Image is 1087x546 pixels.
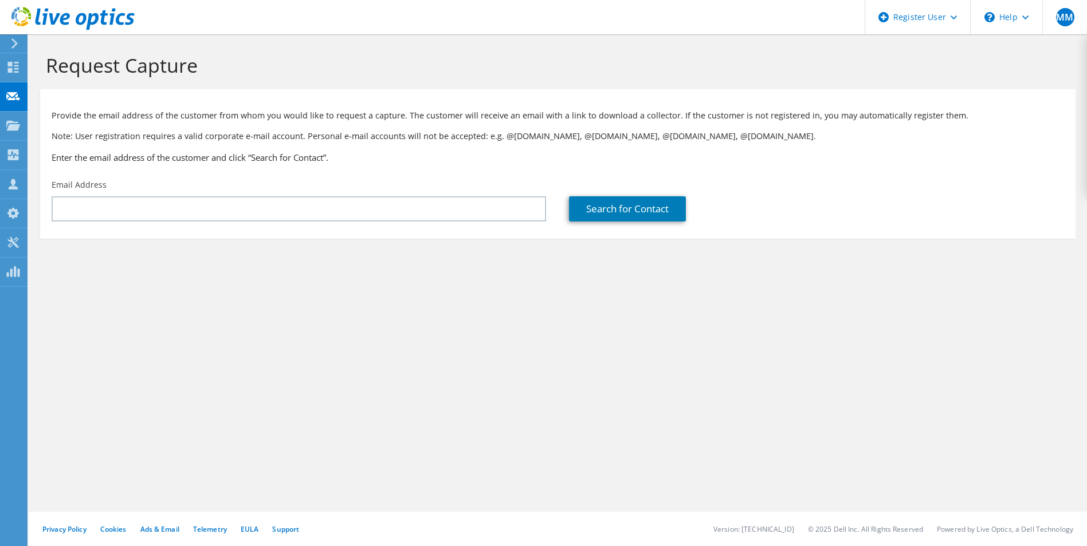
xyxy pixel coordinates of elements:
[193,524,227,534] a: Telemetry
[42,524,87,534] a: Privacy Policy
[569,196,686,221] a: Search for Contact
[52,151,1064,164] h3: Enter the email address of the customer and click “Search for Contact”.
[984,12,995,22] svg: \n
[1056,8,1074,26] span: MM
[937,524,1073,534] li: Powered by Live Optics, a Dell Technology
[241,524,258,534] a: EULA
[272,524,299,534] a: Support
[808,524,923,534] li: © 2025 Dell Inc. All Rights Reserved
[52,109,1064,122] p: Provide the email address of the customer from whom you would like to request a capture. The cust...
[46,53,1064,77] h1: Request Capture
[52,179,107,191] label: Email Address
[52,130,1064,143] p: Note: User registration requires a valid corporate e-mail account. Personal e-mail accounts will ...
[713,524,794,534] li: Version: [TECHNICAL_ID]
[140,524,179,534] a: Ads & Email
[100,524,127,534] a: Cookies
